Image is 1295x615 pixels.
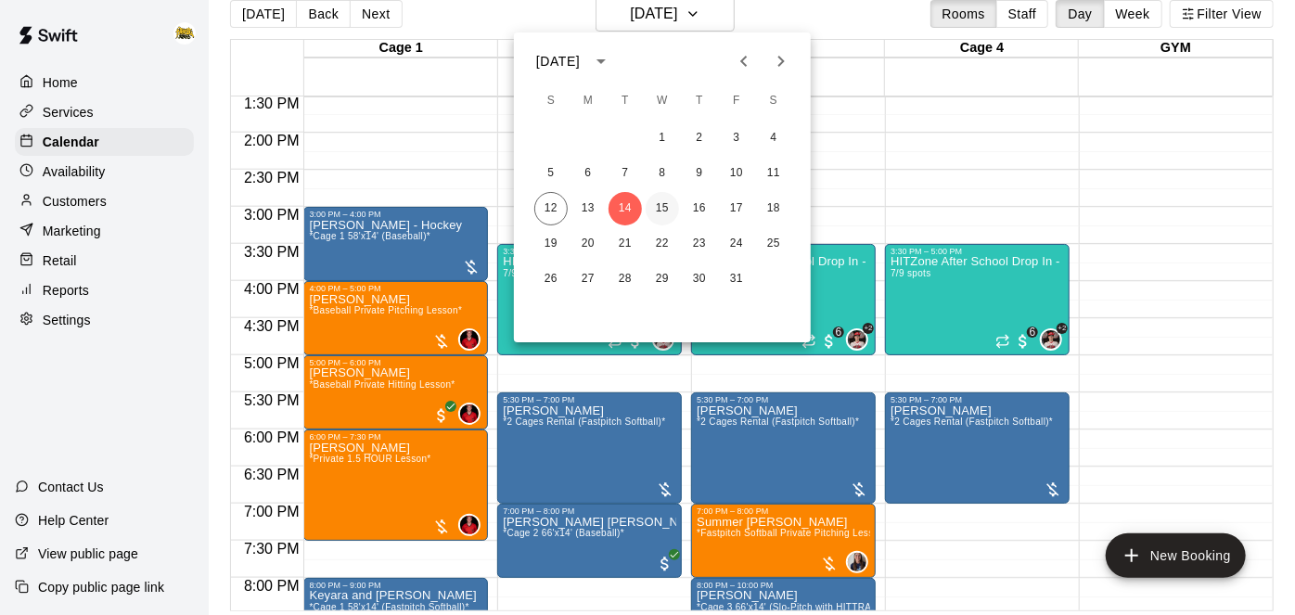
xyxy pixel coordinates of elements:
[571,83,605,120] span: Monday
[571,227,605,261] button: 20
[720,263,753,296] button: 31
[683,227,716,261] button: 23
[571,157,605,190] button: 6
[720,83,753,120] span: Friday
[571,263,605,296] button: 27
[536,52,580,71] div: [DATE]
[683,157,716,190] button: 9
[571,192,605,225] button: 13
[534,157,568,190] button: 5
[757,227,790,261] button: 25
[683,263,716,296] button: 30
[757,83,790,120] span: Saturday
[683,122,716,155] button: 2
[720,227,753,261] button: 24
[646,263,679,296] button: 29
[609,263,642,296] button: 28
[646,122,679,155] button: 1
[720,157,753,190] button: 10
[609,157,642,190] button: 7
[534,83,568,120] span: Sunday
[534,192,568,225] button: 12
[534,227,568,261] button: 19
[725,43,763,80] button: Previous month
[609,83,642,120] span: Tuesday
[757,157,790,190] button: 11
[609,192,642,225] button: 14
[646,192,679,225] button: 15
[763,43,800,80] button: Next month
[683,83,716,120] span: Thursday
[720,122,753,155] button: 3
[534,263,568,296] button: 26
[683,192,716,225] button: 16
[757,192,790,225] button: 18
[720,192,753,225] button: 17
[609,227,642,261] button: 21
[646,157,679,190] button: 8
[646,227,679,261] button: 22
[757,122,790,155] button: 4
[585,45,617,77] button: calendar view is open, switch to year view
[646,83,679,120] span: Wednesday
